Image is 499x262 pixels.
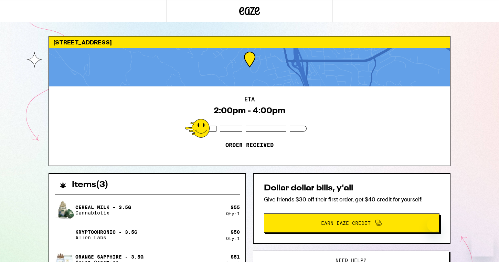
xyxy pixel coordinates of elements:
iframe: Close message [427,218,441,232]
div: 2:00pm - 4:00pm [214,106,285,115]
span: Earn Eaze Credit [321,221,371,226]
h2: Items ( 3 ) [72,181,108,189]
div: $ 55 [231,205,240,210]
img: Kryptochronic - 3.5g [55,225,74,244]
div: Qty: 1 [226,236,240,241]
div: Qty: 1 [226,211,240,216]
button: Earn Eaze Credit [264,213,439,233]
h2: Dollar dollar bills, y'all [264,184,439,192]
div: $ 51 [231,254,240,260]
div: $ 50 [231,229,240,235]
p: Cereal Milk - 3.5g [75,205,131,210]
p: Orange Sapphire - 3.5g [75,254,144,260]
img: Cereal Milk - 3.5g [55,200,74,220]
p: Alien Labs [75,235,137,240]
p: Kryptochronic - 3.5g [75,229,137,235]
div: [STREET_ADDRESS] [49,36,450,48]
p: Order received [225,142,274,149]
p: Give friends $30 off their first order, get $40 credit for yourself! [264,196,439,203]
h2: ETA [244,97,255,102]
p: Cannabiotix [75,210,131,216]
iframe: Button to launch messaging window [471,234,493,256]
